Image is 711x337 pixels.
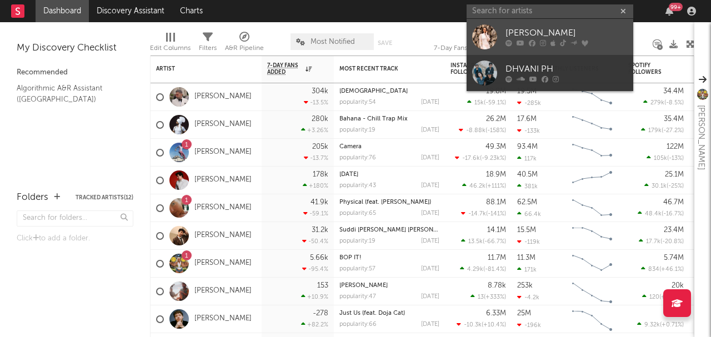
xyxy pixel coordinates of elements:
[339,116,439,122] div: Bahana - Chill Trap Mix
[460,265,506,273] div: ( )
[483,322,504,328] span: +10.4 %
[339,199,431,205] a: Physical (feat. [PERSON_NAME])
[312,227,328,234] div: 31.2k
[517,310,531,317] div: 25M
[694,105,708,170] div: [PERSON_NAME]
[467,4,633,18] input: Search for artists
[313,310,328,317] div: -278
[339,155,376,161] div: popularity: 76
[311,38,355,46] span: Most Notified
[641,265,684,273] div: ( )
[517,183,538,190] div: 381k
[567,222,617,250] svg: Chart title
[76,195,133,200] button: Tracked Artists(12)
[664,227,684,234] div: 23.4M
[663,199,684,206] div: 46.7M
[339,210,376,217] div: popularity: 65
[505,63,628,76] div: DHVANI PH
[666,100,682,106] span: -8.5 %
[517,88,537,95] div: 19.5M
[517,115,537,123] div: 17.6M
[649,294,659,300] span: 120
[567,111,617,139] svg: Chart title
[517,227,536,234] div: 15.5M
[194,92,252,102] a: [PERSON_NAME]
[567,167,617,194] svg: Chart title
[667,143,684,150] div: 122M
[457,321,506,328] div: ( )
[661,294,682,300] span: +4.35 %
[339,310,439,316] div: Just Us (feat. Doja Cat)
[467,99,506,106] div: ( )
[312,115,328,123] div: 280k
[642,293,684,300] div: ( )
[517,199,537,206] div: 62.5M
[17,210,133,227] input: Search for folders...
[663,128,682,134] span: -27.2 %
[339,294,376,300] div: popularity: 47
[302,265,328,273] div: -95.4 %
[339,88,408,94] a: [DEMOGRAPHIC_DATA]
[339,310,405,316] a: Just Us (feat. Doja Cat)
[644,182,684,189] div: ( )
[461,238,506,245] div: ( )
[339,255,362,261] a: BOP IT!
[669,155,682,162] span: -13 %
[517,238,540,245] div: -119k
[643,99,684,106] div: ( )
[421,294,439,300] div: [DATE]
[339,88,439,94] div: Sajna
[194,175,252,185] a: [PERSON_NAME]
[517,171,538,178] div: 40.5M
[301,293,328,300] div: +10.9 %
[668,183,682,189] span: -25 %
[488,211,504,217] span: -141 %
[421,183,439,189] div: [DATE]
[486,115,506,123] div: 26.2M
[199,42,217,55] div: Filters
[648,128,662,134] span: 179k
[488,254,506,261] div: 11.7M
[505,27,628,40] div: [PERSON_NAME]
[156,66,239,72] div: Artist
[421,155,439,161] div: [DATE]
[648,266,659,273] span: 834
[567,139,617,167] svg: Chart title
[466,128,485,134] span: -8.88k
[517,266,537,273] div: 171k
[567,250,617,278] svg: Chart title
[455,154,506,162] div: ( )
[665,171,684,178] div: 25.1M
[470,293,506,300] div: ( )
[421,238,439,244] div: [DATE]
[312,143,328,150] div: 205k
[517,143,538,150] div: 93.4M
[310,254,328,261] div: 5.66k
[567,305,617,333] svg: Chart title
[339,227,439,233] div: Suddi Ellade Modala Preethi (From "Rashi") (Original Motion Picture Soundtrack)
[421,127,439,133] div: [DATE]
[485,294,504,300] span: +333 %
[267,62,303,76] span: 7-Day Fans Added
[339,99,376,105] div: popularity: 54
[664,254,684,261] div: 5.74M
[301,321,328,328] div: +82.2 %
[485,100,504,106] span: -59.1 %
[639,238,684,245] div: ( )
[194,120,252,129] a: [PERSON_NAME]
[339,66,423,72] div: Most Recent Track
[486,88,506,95] div: 19.8M
[517,99,541,107] div: -285k
[661,266,682,273] span: +46.1 %
[474,100,484,106] span: 15k
[17,191,48,204] div: Folders
[663,88,684,95] div: 34.4M
[459,127,506,134] div: ( )
[628,62,667,76] div: Spotify Followers
[645,211,662,217] span: 48.4k
[450,62,489,76] div: Instagram Followers
[199,28,217,60] div: Filters
[421,99,439,105] div: [DATE]
[478,294,484,300] span: 13
[194,148,252,157] a: [PERSON_NAME]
